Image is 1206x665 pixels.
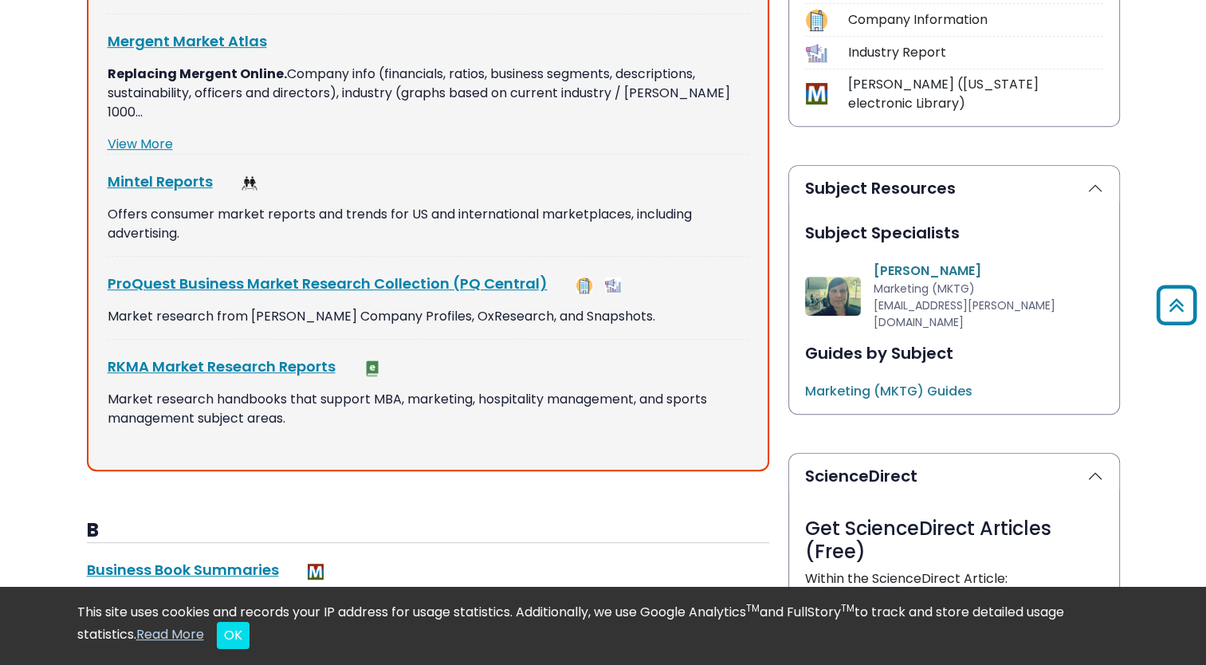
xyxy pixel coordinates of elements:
a: ProQuest Business Market Research Collection (PQ Central) [108,273,548,293]
a: Back to Top [1151,293,1202,319]
a: Mergent Market Atlas [108,31,267,51]
p: Market research handbooks that support MBA, marketing, hospitality management, and sports managem... [108,390,748,428]
img: Icon Industry Report [806,42,827,64]
p: Company info (financials, ratios, business segments, descriptions, sustainability, officers and d... [108,65,748,122]
p: Offers consumer market reports and trends for US and international marketplaces, including advert... [108,205,748,243]
h3: Get ScienceDirect Articles (Free) [805,517,1103,564]
img: e-Book [364,360,380,376]
p: Market research from [PERSON_NAME] Company Profiles, OxResearch, and Snapshots. [108,307,748,326]
sup: TM [841,601,854,615]
img: MeL (Michigan electronic Library) [308,564,324,580]
button: Close [217,622,249,649]
img: Industry Report [605,277,621,293]
a: Mintel Reports [108,171,213,191]
img: Emily Hayes [805,277,861,316]
a: RKMA Market Research Reports [108,356,336,376]
span: Marketing (MKTG) [874,281,975,297]
p: Within the ScienceDirect Article: [805,569,1103,588]
h2: Guides by Subject [805,344,1103,363]
a: Read More [136,625,204,643]
div: This site uses cookies and records your IP address for usage statistics. Additionally, we use Goo... [77,603,1129,649]
img: Company Information [576,277,592,293]
sup: TM [746,601,760,615]
img: Icon Company Information [806,10,827,31]
strong: Replacing Mergent Online. [108,65,287,83]
div: [PERSON_NAME] ([US_STATE] electronic Library) [848,75,1103,113]
span: [EMAIL_ADDRESS][PERSON_NAME][DOMAIN_NAME] [874,297,1055,330]
img: Icon MeL (Michigan electronic Library) [806,83,827,104]
button: ScienceDirect [789,454,1119,498]
img: Demographics [242,175,257,191]
a: [PERSON_NAME] [874,262,981,280]
a: Business Book Summaries [87,560,279,580]
button: Subject Resources [789,166,1119,211]
a: View More [108,135,173,153]
div: Company Information [848,10,1103,30]
div: Industry Report [848,43,1103,62]
a: Marketing (MKTG) Guides [805,382,972,400]
h3: B [87,519,769,543]
h2: Subject Specialists [805,223,1103,242]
